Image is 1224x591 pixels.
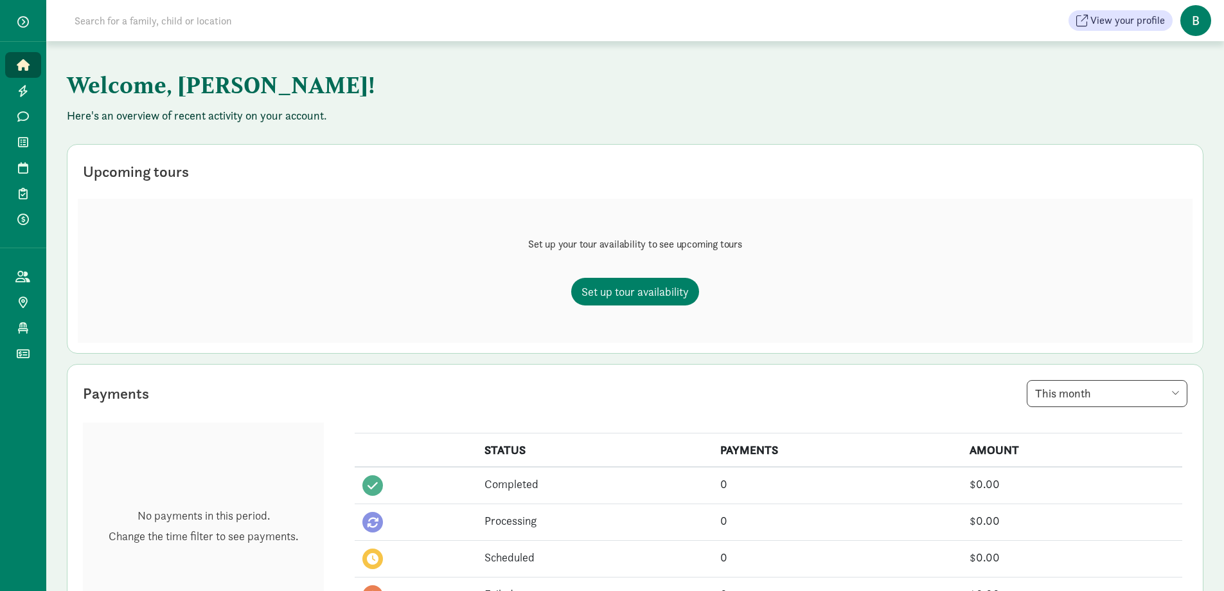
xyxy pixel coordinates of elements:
p: Here's an overview of recent activity on your account. [67,108,1203,123]
button: View your profile [1069,10,1173,31]
div: Completed [484,475,705,493]
div: $0.00 [970,512,1175,529]
p: Change the time filter to see payments. [109,529,298,544]
div: $0.00 [970,549,1175,566]
p: No payments in this period. [109,508,298,523]
div: $0.00 [970,475,1175,493]
h1: Welcome, [PERSON_NAME]! [67,62,703,108]
th: STATUS [477,433,713,468]
div: 0 [720,475,953,493]
div: Upcoming tours [83,160,189,183]
div: 0 [720,512,953,529]
span: Set up tour availability [581,283,689,300]
div: Scheduled [484,549,705,566]
input: Search for a family, child or location [67,8,427,33]
div: 0 [720,549,953,566]
div: Processing [484,512,705,529]
a: Set up tour availability [571,278,699,305]
span: B [1180,5,1211,36]
th: AMOUNT [962,433,1182,468]
div: Payments [83,382,149,405]
p: Set up your tour availability to see upcoming tours [528,237,742,252]
span: View your profile [1090,13,1165,28]
th: PAYMENTS [713,433,961,468]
